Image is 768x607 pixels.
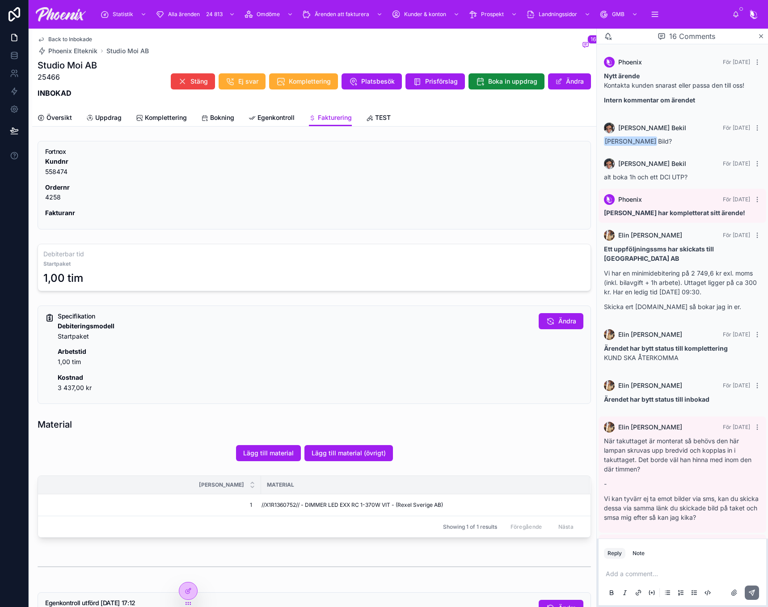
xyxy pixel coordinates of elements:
[597,6,642,22] a: GMB
[38,47,97,55] a: Phoenix Elteknik
[604,136,657,146] span: [PERSON_NAME]
[38,72,97,82] p: 25466
[269,73,338,89] button: Komplettering
[46,113,72,122] span: Översikt
[315,11,369,18] span: Ärenden att fakturera
[468,73,544,89] button: Boka in uppdrag
[203,9,225,20] div: 24 813
[618,330,682,339] span: Elin [PERSON_NAME]
[312,449,386,458] span: Lägg till material (övrigt)
[604,72,640,80] strong: Nytt ärende
[539,11,577,18] span: Landningssidor
[481,11,504,18] span: Prospekt
[604,96,695,104] strong: Intern kommentar om ärendet
[43,271,83,285] div: 1,00 tim
[52,501,252,509] span: 1
[723,232,750,238] span: För [DATE]
[361,77,395,86] span: Platsbesök
[238,77,258,86] span: Ej svar
[136,110,187,127] a: Komplettering
[45,157,583,177] p: 558474
[257,113,295,122] span: Egenkontroll
[443,523,497,531] span: Showing 1 of 1 results
[58,322,114,330] strong: Debiteringsmodell
[201,110,234,127] a: Bokning
[618,231,682,240] span: Elin [PERSON_NAME]
[404,11,446,18] span: Kunder & konton
[604,302,761,311] p: Skicka ert [DOMAIN_NAME] så bokar jag in er.
[405,73,465,89] button: Prisförslag
[604,548,625,559] button: Reply
[236,445,301,461] button: Lägg till material
[241,6,298,22] a: Omdöme
[168,11,200,18] span: Alla ärenden
[723,59,750,65] span: För [DATE]
[375,113,391,122] span: TEST
[267,481,294,488] span: Material
[723,196,750,203] span: För [DATE]
[723,160,750,167] span: För [DATE]
[723,382,750,389] span: För [DATE]
[38,59,97,72] h1: Studio Moi AB
[95,113,122,122] span: Uppdrag
[45,157,68,165] strong: Kundnr
[604,436,761,474] p: När takuttaget är monterat så behövs den här lampan skruvas upp bredvid och kopplas in i takuttag...
[153,6,240,22] a: Alla ärenden24 813
[488,77,537,86] span: Boka in uppdrag
[43,260,585,267] strong: Startpaket
[523,6,595,22] a: Landningssidor
[36,7,86,21] img: App logo
[58,373,532,393] p: 3 437,00 kr
[604,209,745,216] strong: [PERSON_NAME] har kompletterat sitt ärende!
[604,344,761,362] p: KUND SKA ÅTERKOMMA
[723,124,750,131] span: För [DATE]
[309,110,352,127] a: Fakturering
[210,113,234,122] span: Bokning
[58,321,532,393] div: **Debiteringsmodell** Startpaket **Arbetstid** 1,00 tim **Kostnad** 3 437,00 kr
[58,348,86,355] strong: Arbetstid
[304,445,393,461] button: Lägg till material (övrigt)
[48,36,92,43] span: Back to Inbokade
[604,395,709,403] strong: Ärendet har bytt status till inbokad
[97,6,151,22] a: Statistik
[58,374,83,381] strong: Kostnad
[618,381,682,390] span: Elin [PERSON_NAME]
[558,317,576,326] span: Ändra
[618,423,682,432] span: Elin [PERSON_NAME]
[604,344,728,352] strong: Ärendet har bytt status till komplettering
[38,110,72,127] a: Översikt
[629,548,648,559] button: Note
[43,250,585,259] h3: Debiterbar tid
[618,195,642,204] span: Phoenix
[38,36,92,43] a: Back to Inbokade
[618,159,686,168] span: [PERSON_NAME] Bekil
[58,313,532,319] h5: Specifikation
[723,331,750,338] span: För [DATE]
[45,209,75,216] strong: Fakturanr
[618,123,686,132] span: [PERSON_NAME] Bekil
[113,11,133,18] span: Statistik
[145,113,187,122] span: Komplettering
[45,600,532,606] h5: Egenkontroll utförd 2025-09-08 17:12
[612,11,625,18] span: GMB
[604,173,688,181] span: alt boka 1h och ett DCl UTP?
[604,71,761,90] p: Kontakta kunden snarast eller passa den till oss!
[618,58,642,67] span: Phoenix
[539,313,583,329] button: Ändra
[171,73,215,89] button: Stäng
[58,347,532,367] p: 1,00 tim
[587,35,599,44] span: 16
[190,77,208,86] span: Stäng
[199,481,244,488] span: [PERSON_NAME]
[604,268,761,297] p: Vi har en minimidebitering på 2 749,6 kr exl. moms (inkl. bilavgift + 1h arbete). Uttaget ligger ...
[106,47,149,55] a: Studio Moi AB
[38,418,72,431] h1: Material
[633,550,645,557] div: Note
[318,113,352,122] span: Fakturering
[604,494,761,522] p: Vi kan tyvärr ej ta emot bilder via sms, kan du skicka dessa via samma länk du skickade bild på t...
[249,110,295,127] a: Egenkontroll
[48,47,97,55] span: Phoenix Elteknik
[58,321,532,342] p: Startpaket
[604,245,714,262] strong: Ett uppföljningssms har skickats till [GEOGRAPHIC_DATA] AB
[366,110,391,127] a: TEST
